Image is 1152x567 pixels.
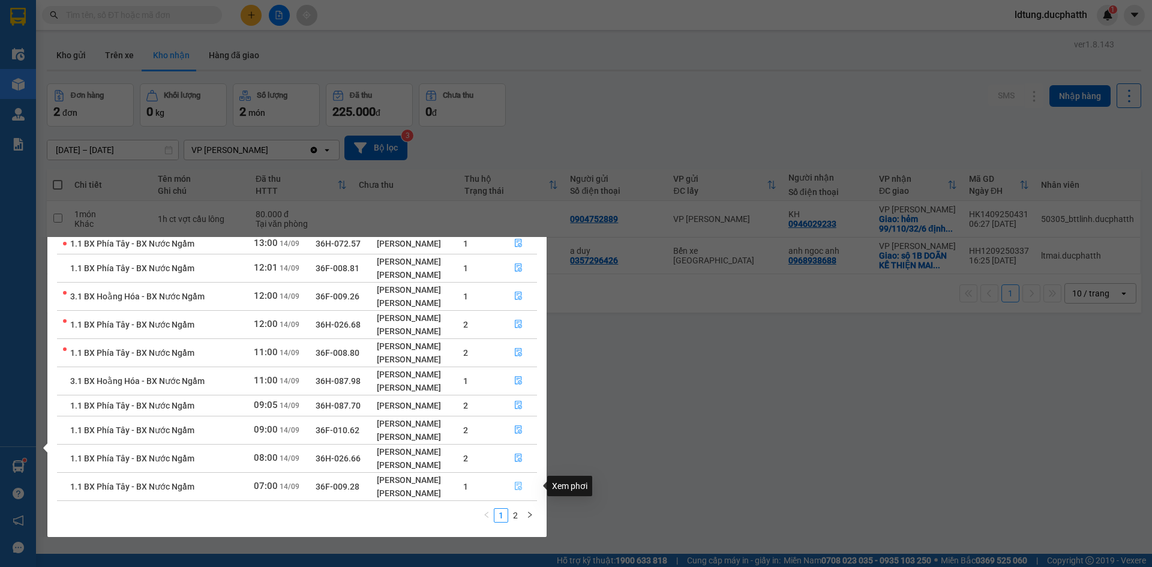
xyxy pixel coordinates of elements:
span: 14/09 [280,482,299,491]
span: 14/09 [280,454,299,463]
div: [PERSON_NAME] [377,296,462,310]
span: 1 [463,482,468,491]
span: file-done [514,401,523,410]
span: 1.1 BX Phía Tây - BX Nước Ngầm [70,320,194,329]
span: left [483,511,490,518]
button: file-done [500,421,537,440]
span: file-done [514,320,523,329]
span: file-done [514,376,523,386]
span: 2 [463,348,468,358]
button: file-done [500,234,537,253]
div: [PERSON_NAME] [377,487,462,500]
div: [PERSON_NAME] [377,430,462,443]
div: [PERSON_NAME] [377,381,462,394]
span: 1.1 BX Phía Tây - BX Nước Ngầm [70,348,194,358]
div: Xem phơi [547,476,592,496]
span: 14/09 [280,426,299,434]
span: 2 [463,454,468,463]
button: file-done [500,371,537,391]
span: 36F-010.62 [316,425,359,435]
span: 2 [463,425,468,435]
span: 13:00 [254,238,278,248]
span: 36H-026.66 [316,454,361,463]
button: file-done [500,396,537,415]
span: 12:00 [254,290,278,301]
li: Next Page [523,508,537,523]
span: file-done [514,482,523,491]
span: 12:00 [254,319,278,329]
span: 14/09 [280,239,299,248]
li: 2 [508,508,523,523]
div: [PERSON_NAME] [377,255,462,268]
span: 1 [463,292,468,301]
span: 36F-008.80 [316,348,359,358]
div: [PERSON_NAME] [377,353,462,366]
button: file-done [500,449,537,468]
button: right [523,508,537,523]
span: 14/09 [280,292,299,301]
span: 36H-087.98 [316,376,361,386]
div: [PERSON_NAME] [377,237,462,250]
button: left [479,508,494,523]
button: file-done [500,477,537,496]
span: 36H-026.68 [316,320,361,329]
button: file-done [500,343,537,362]
div: [PERSON_NAME] [377,445,462,458]
span: 1.1 BX Phía Tây - BX Nước Ngầm [70,454,194,463]
span: 09:00 [254,424,278,435]
div: [PERSON_NAME] [377,458,462,472]
span: file-done [514,454,523,463]
div: [PERSON_NAME] [377,340,462,353]
span: 1.1 BX Phía Tây - BX Nước Ngầm [70,401,194,410]
span: 2 [463,401,468,410]
span: 36F-009.28 [316,482,359,491]
span: 36F-008.81 [316,263,359,273]
span: 3.1 BX Hoằng Hóa - BX Nước Ngầm [70,376,205,386]
span: 1 [463,376,468,386]
span: 3.1 BX Hoằng Hóa - BX Nước Ngầm [70,292,205,301]
span: right [526,511,533,518]
li: Previous Page [479,508,494,523]
div: [PERSON_NAME] [377,283,462,296]
span: 14/09 [280,401,299,410]
span: file-done [514,348,523,358]
span: 36F-009.26 [316,292,359,301]
span: file-done [514,292,523,301]
span: 1.1 BX Phía Tây - BX Nước Ngầm [70,263,194,273]
div: [PERSON_NAME] [377,325,462,338]
div: [PERSON_NAME] [377,473,462,487]
span: 1.1 BX Phía Tây - BX Nước Ngầm [70,425,194,435]
span: file-done [514,263,523,273]
a: 1 [494,509,508,522]
span: 14/09 [280,349,299,357]
div: [PERSON_NAME] [377,368,462,381]
span: 07:00 [254,481,278,491]
span: 1 [463,263,468,273]
span: file-done [514,425,523,435]
div: [PERSON_NAME] [377,311,462,325]
div: [PERSON_NAME] [377,417,462,430]
div: [PERSON_NAME] [377,399,462,412]
button: file-done [500,259,537,278]
span: 1 [463,239,468,248]
li: 1 [494,508,508,523]
button: file-done [500,315,537,334]
span: 09:05 [254,400,278,410]
span: 36H-072.57 [316,239,361,248]
span: 12:01 [254,262,278,273]
span: 14/09 [280,377,299,385]
span: 36H-087.70 [316,401,361,410]
span: 1.1 BX Phía Tây - BX Nước Ngầm [70,239,194,248]
span: 11:00 [254,347,278,358]
div: [PERSON_NAME] [377,268,462,281]
button: file-done [500,287,537,306]
span: 14/09 [280,264,299,272]
span: 1.1 BX Phía Tây - BX Nước Ngầm [70,482,194,491]
span: 2 [463,320,468,329]
span: 11:00 [254,375,278,386]
span: file-done [514,239,523,248]
span: 08:00 [254,452,278,463]
a: 2 [509,509,522,522]
span: 14/09 [280,320,299,329]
